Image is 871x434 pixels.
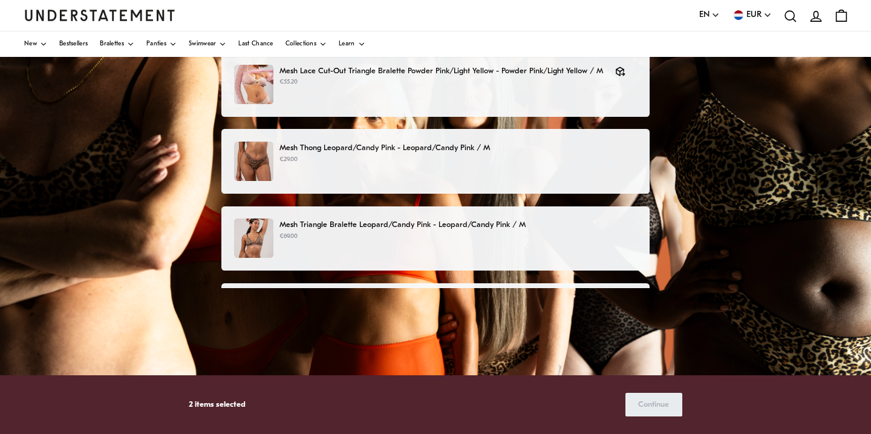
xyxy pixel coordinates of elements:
span: Bestsellers [59,41,88,47]
span: Bralettes [100,41,124,47]
img: LEOM-STR-004-492.jpg [234,142,273,181]
button: EUR [732,8,772,22]
span: Panties [146,41,166,47]
p: €29.00 [279,155,637,165]
span: Swimwear [189,41,216,47]
span: New [24,41,37,47]
a: Bestsellers [59,31,88,57]
span: EN [699,8,710,22]
a: New [24,31,47,57]
img: 438_516df1c0-c2e7-4341-9396-d16bf163ddec.jpg [234,219,273,258]
button: EN [699,8,720,22]
a: Last Chance [238,31,273,57]
a: Understatement Homepage [24,10,175,21]
span: Last Chance [238,41,273,47]
span: Learn [339,41,355,47]
span: EUR [746,8,762,22]
a: Bralettes [100,31,134,57]
p: €69.00 [279,232,637,242]
a: Collections [285,31,327,57]
span: Collections [285,41,316,47]
p: €55.20 [279,77,603,87]
p: Mesh Triangle Bralette Leopard/Candy Pink - Leopard/Candy Pink / M [279,219,637,231]
a: Panties [146,31,177,57]
p: Mesh Thong Leopard/Candy Pink - Leopard/Candy Pink / M [279,142,637,154]
img: PMLT-BRA-016-34.jpg [234,65,273,104]
a: Swimwear [189,31,226,57]
a: Learn [339,31,365,57]
p: Mesh Lace Cut-Out Triangle Bralette Powder Pink/Light Yellow - Powder Pink/Light Yellow / M [279,65,603,77]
